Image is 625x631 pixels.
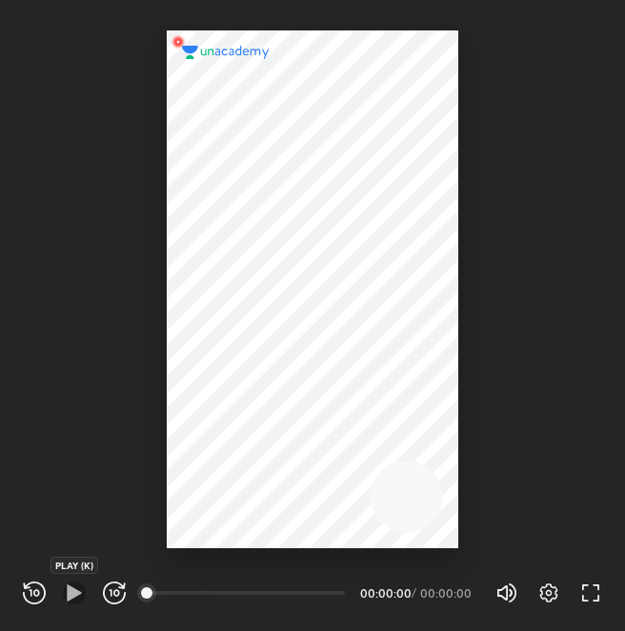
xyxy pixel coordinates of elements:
[420,587,473,599] div: 00:00:00
[182,46,270,59] img: logo.2a7e12a2.svg
[167,30,190,53] img: wMgqJGBwKWe8AAAAABJRU5ErkJggg==
[412,587,416,599] div: /
[360,587,408,599] div: 00:00:00
[50,557,98,574] div: PLAY (K)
